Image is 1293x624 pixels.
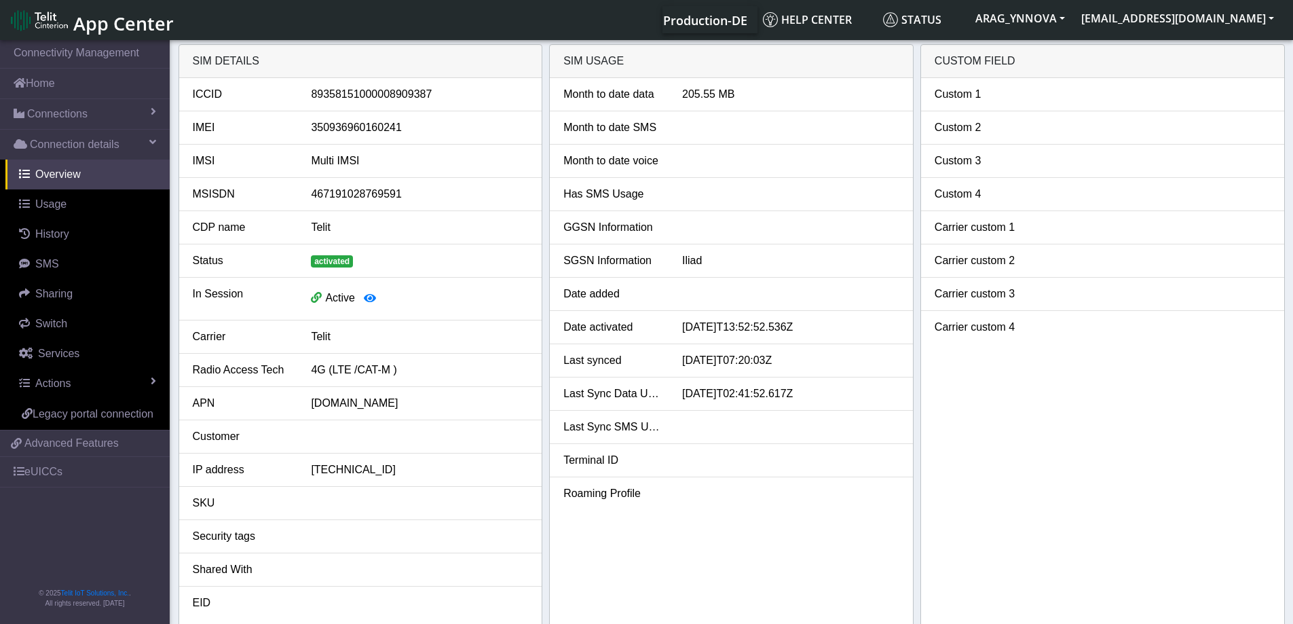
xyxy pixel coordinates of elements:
[301,120,538,136] div: 350936960160241
[35,258,59,270] span: SMS
[672,352,910,369] div: [DATE]T07:20:03Z
[672,319,910,335] div: [DATE]T13:52:52.536Z
[553,485,672,502] div: Roaming Profile
[553,186,672,202] div: Has SMS Usage
[301,329,538,345] div: Telit
[5,189,170,219] a: Usage
[61,589,129,597] a: Telit IoT Solutions, Inc.
[553,253,672,269] div: SGSN Information
[11,10,68,31] img: logo-telit-cinterion-gw-new.png
[924,86,1043,103] div: Custom 1
[5,309,170,339] a: Switch
[663,12,747,29] span: Production-DE
[183,219,301,236] div: CDP name
[763,12,778,27] img: knowledge.svg
[5,369,170,399] a: Actions
[301,395,538,411] div: [DOMAIN_NAME]
[183,186,301,202] div: MSISDN
[553,120,672,136] div: Month to date SMS
[553,419,672,435] div: Last Sync SMS Usage
[183,395,301,411] div: APN
[924,253,1043,269] div: Carrier custom 2
[553,153,672,169] div: Month to date voice
[672,253,910,269] div: Iliad
[550,45,913,78] div: SIM usage
[5,279,170,309] a: Sharing
[1073,6,1282,31] button: [EMAIL_ADDRESS][DOMAIN_NAME]
[553,86,672,103] div: Month to date data
[924,286,1043,302] div: Carrier custom 3
[73,11,174,36] span: App Center
[924,219,1043,236] div: Carrier custom 1
[553,219,672,236] div: GGSN Information
[183,562,301,578] div: Shared With
[763,12,852,27] span: Help center
[924,319,1043,335] div: Carrier custom 4
[662,6,747,33] a: Your current platform instance
[5,339,170,369] a: Services
[183,253,301,269] div: Status
[24,435,119,452] span: Advanced Features
[183,329,301,345] div: Carrier
[878,6,967,33] a: Status
[301,186,538,202] div: 467191028769591
[38,348,79,359] span: Services
[672,86,910,103] div: 205.55 MB
[5,160,170,189] a: Overview
[301,86,538,103] div: 89358151000008909387
[883,12,898,27] img: status.svg
[35,378,71,389] span: Actions
[921,45,1284,78] div: Custom field
[553,352,672,369] div: Last synced
[35,228,69,240] span: History
[5,219,170,249] a: History
[301,462,538,478] div: [TECHNICAL_ID]
[183,120,301,136] div: IMEI
[553,319,672,335] div: Date activated
[35,288,73,299] span: Sharing
[183,595,301,611] div: EID
[35,168,81,180] span: Overview
[5,249,170,279] a: SMS
[924,153,1043,169] div: Custom 3
[924,186,1043,202] div: Custom 4
[11,5,172,35] a: App Center
[883,12,941,27] span: Status
[967,6,1073,31] button: ARAG_YNNOVA
[672,386,910,402] div: [DATE]T02:41:52.617Z
[183,286,301,312] div: In Session
[183,362,301,378] div: Radio Access Tech
[325,292,355,304] span: Active
[553,286,672,302] div: Date added
[183,495,301,511] div: SKU
[33,408,153,420] span: Legacy portal connection
[179,45,542,78] div: SIM details
[301,153,538,169] div: Multi IMSI
[183,86,301,103] div: ICCID
[35,318,67,329] span: Switch
[30,136,119,153] span: Connection details
[301,362,538,378] div: 4G (LTE /CAT-M )
[355,286,385,312] button: View session details
[183,153,301,169] div: IMSI
[757,6,878,33] a: Help center
[35,198,67,210] span: Usage
[183,528,301,545] div: Security tags
[183,462,301,478] div: IP address
[183,428,301,445] div: Customer
[301,219,538,236] div: Telit
[553,386,672,402] div: Last Sync Data Usage
[311,255,353,268] span: activated
[553,452,672,469] div: Terminal ID
[924,120,1043,136] div: Custom 2
[27,106,88,122] span: Connections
